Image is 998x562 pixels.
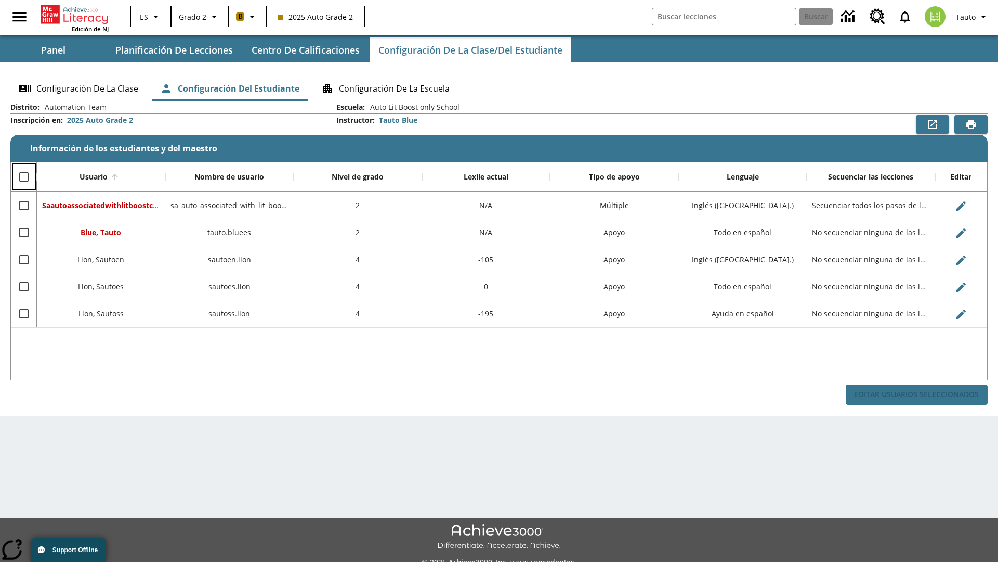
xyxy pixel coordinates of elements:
button: Vista previa de impresión [954,115,988,134]
div: No secuenciar ninguna de las lecciones [807,246,935,273]
span: Edición de NJ [72,25,109,33]
div: Tipo de apoyo [589,172,640,182]
div: Lenguaje [727,172,759,182]
span: Lion, Sautoen [77,254,124,264]
div: tauto.bluees [165,219,294,246]
button: Perfil/Configuración [952,7,994,26]
button: Centro de calificaciones [243,37,368,62]
input: Buscar campo [652,8,796,25]
div: Nivel de grado [332,172,384,182]
div: Apoyo [550,219,678,246]
span: Configuración de la clase/del estudiante [378,44,562,56]
a: Notificaciones [891,3,918,30]
span: 2025 Auto Grade 2 [278,11,353,22]
div: Portada [41,3,109,33]
span: Planificación de lecciones [115,44,233,56]
div: 4 [294,300,422,327]
button: Editar Usuario [951,277,971,298]
button: Editar Usuario [951,304,971,325]
span: Blue, Tauto [81,227,121,237]
button: Support Offline [31,538,106,562]
a: Portada [41,4,109,25]
button: Configuración del estudiante [152,76,308,101]
img: Achieve3000 Differentiate Accelerate Achieve [437,524,561,551]
div: No secuenciar ninguna de las lecciones [807,273,935,300]
span: Support Offline [52,546,98,554]
button: Configuración de la clase/del estudiante [370,37,571,62]
div: N/A [422,219,550,246]
div: 0 [422,273,550,300]
div: Apoyo [550,246,678,273]
button: Boost El color de la clase es anaranjado claro. Cambiar el color de la clase. [232,7,262,26]
button: Configuración de la clase [10,76,147,101]
span: Centro de calificaciones [252,44,360,56]
button: Editar Usuario [951,223,971,244]
span: Lion, Sautoes [78,282,124,291]
div: Nombre de usuario [194,172,264,182]
div: Apoyo [550,300,678,327]
div: Múltiple [550,192,678,219]
span: Lion, Sautoss [78,309,124,318]
button: Panel [1,37,105,62]
div: Inglés (EE. UU.) [678,246,807,273]
div: 2 [294,219,422,246]
div: 4 [294,246,422,273]
span: Tauto [956,11,976,22]
span: Auto Lit Boost only School [365,102,459,112]
div: Secuenciar las lecciones [828,172,913,182]
h2: Inscripción en : [10,116,63,125]
div: Inglés (EE. UU.) [678,192,807,219]
div: Todo en español [678,273,807,300]
div: No secuenciar ninguna de las lecciones [807,300,935,327]
button: Lenguaje: ES, Selecciona un idioma [134,7,167,26]
div: -105 [422,246,550,273]
div: -195 [422,300,550,327]
img: avatar image [925,6,946,27]
div: 4 [294,273,422,300]
div: Tauto Blue [379,115,417,125]
div: 2025 Auto Grade 2 [67,115,133,125]
span: Información de los estudiantes y del maestro [30,143,217,154]
div: sautoen.lion [165,246,294,273]
h2: Escuela : [336,103,365,112]
div: Apoyo [550,273,678,300]
button: Exportar a CSV [916,115,949,134]
div: N/A [422,192,550,219]
button: Abrir el menú lateral [4,2,35,32]
div: No secuenciar ninguna de las lecciones [807,219,935,246]
div: 2 [294,192,422,219]
span: ES [140,11,148,22]
div: Usuario [80,172,108,182]
div: sa_auto_associated_with_lit_boost_classes [165,192,294,219]
h2: Distrito : [10,103,40,112]
span: B [238,10,243,23]
a: Centro de información [835,3,863,31]
div: Información de los estudiantes y del maestro [10,102,988,405]
div: Configuración de la clase/del estudiante [10,76,988,101]
div: Todo en español [678,219,807,246]
span: Panel [41,44,65,56]
button: Editar Usuario [951,250,971,271]
button: Configuración de la escuela [313,76,458,101]
span: Saautoassociatedwithlitboostcl, Saautoassociatedwithlitboostcl [42,200,272,210]
div: sautoss.lion [165,300,294,327]
div: sautoes.lion [165,273,294,300]
div: Lexile actual [464,172,508,182]
button: Grado: Grado 2, Elige un grado [175,7,225,26]
button: Escoja un nuevo avatar [918,3,952,30]
button: Planificación de lecciones [107,37,241,62]
button: Editar Usuario [951,196,971,216]
div: Ayuda en español [678,300,807,327]
h2: Instructor : [336,116,375,125]
span: Automation Team [40,102,107,112]
div: Secuenciar todos los pasos de la lección [807,192,935,219]
a: Centro de recursos, Se abrirá en una pestaña nueva. [863,3,891,31]
span: Grado 2 [179,11,206,22]
div: Editar [950,172,971,182]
